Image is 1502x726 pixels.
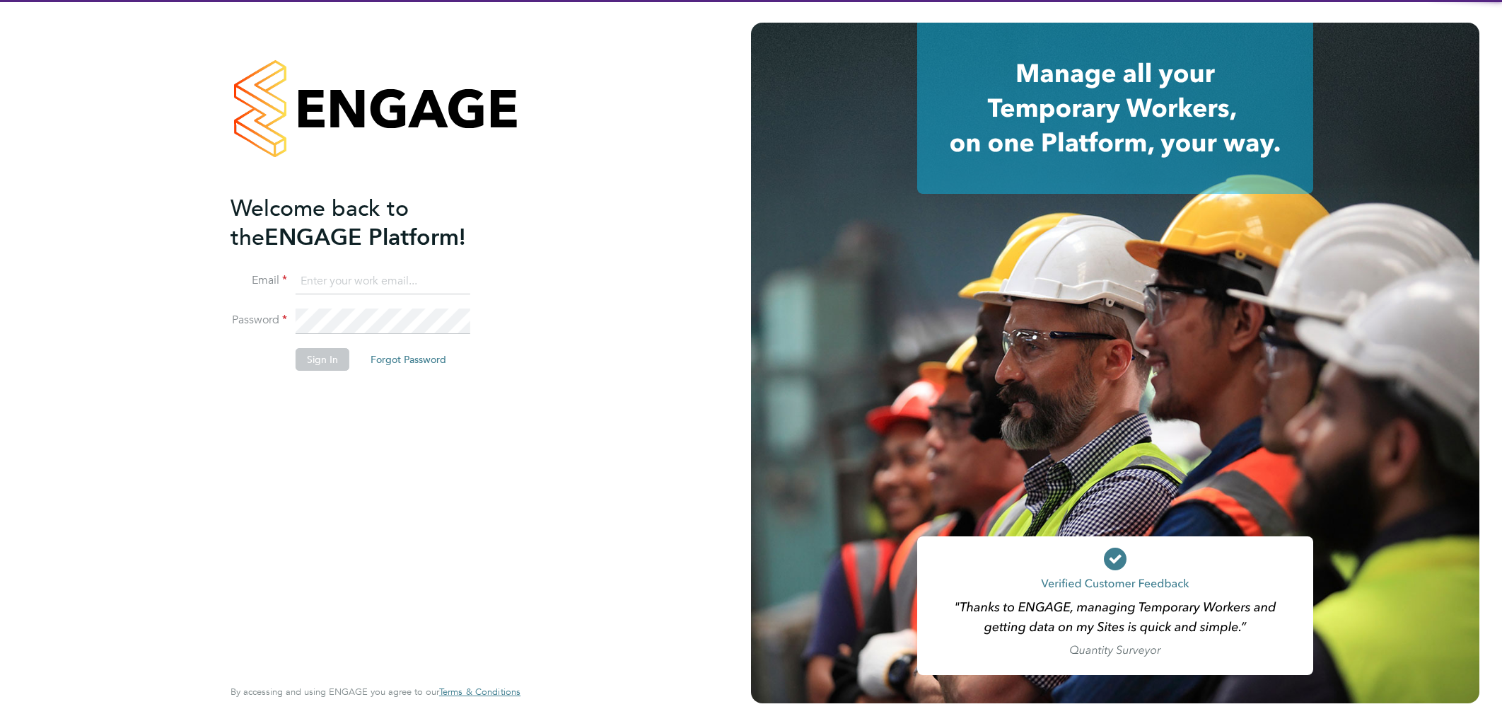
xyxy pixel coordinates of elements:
[231,194,506,252] h2: ENGAGE Platform!
[296,269,470,294] input: Enter your work email...
[231,686,520,698] span: By accessing and using ENGAGE you agree to our
[231,195,409,251] span: Welcome back to the
[359,348,458,371] button: Forgot Password
[439,686,520,698] span: Terms & Conditions
[231,273,287,288] label: Email
[231,313,287,328] label: Password
[296,348,349,371] button: Sign In
[439,686,520,698] a: Terms & Conditions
